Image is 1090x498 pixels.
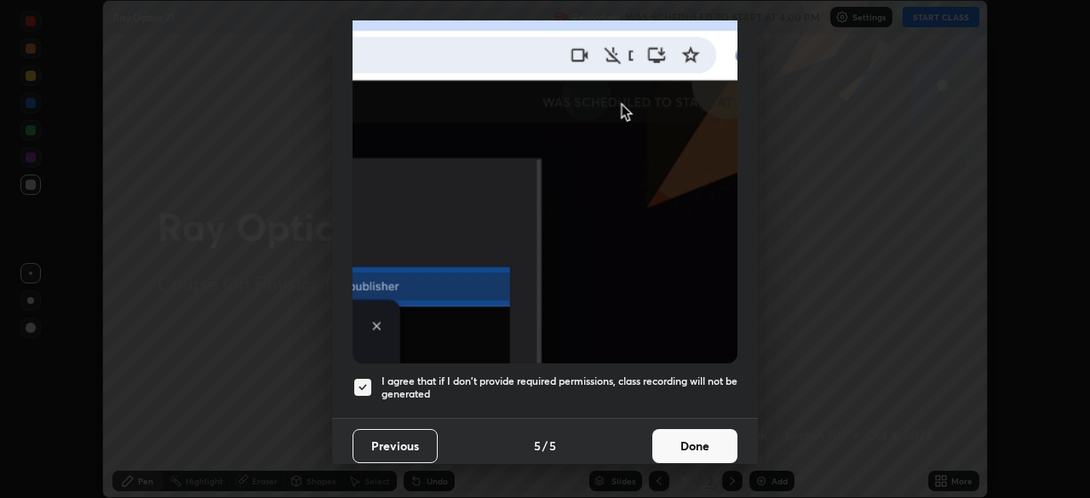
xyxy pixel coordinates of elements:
[381,375,737,401] h5: I agree that if I don't provide required permissions, class recording will not be generated
[542,437,548,455] h4: /
[652,429,737,463] button: Done
[549,437,556,455] h4: 5
[353,429,438,463] button: Previous
[534,437,541,455] h4: 5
